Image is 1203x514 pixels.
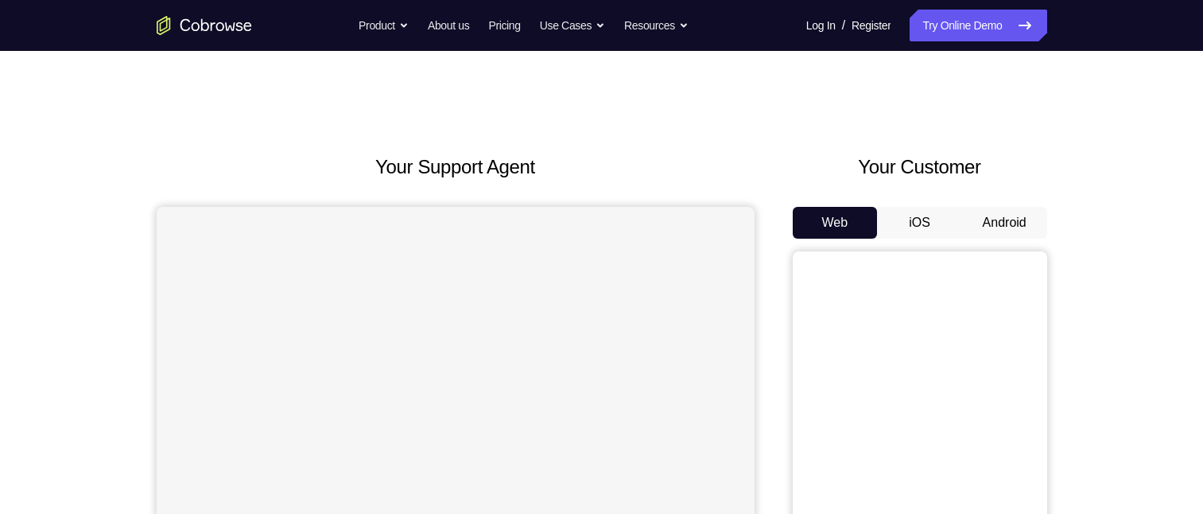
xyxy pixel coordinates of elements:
span: / [842,16,845,35]
a: Register [852,10,891,41]
a: Try Online Demo [910,10,1046,41]
a: Pricing [488,10,520,41]
a: Go to the home page [157,16,252,35]
button: Product [359,10,409,41]
button: Android [962,207,1047,239]
h2: Your Customer [793,153,1047,181]
button: iOS [877,207,962,239]
button: Web [793,207,878,239]
a: Log In [806,10,836,41]
h2: Your Support Agent [157,153,755,181]
button: Resources [624,10,689,41]
a: About us [428,10,469,41]
button: Use Cases [540,10,605,41]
